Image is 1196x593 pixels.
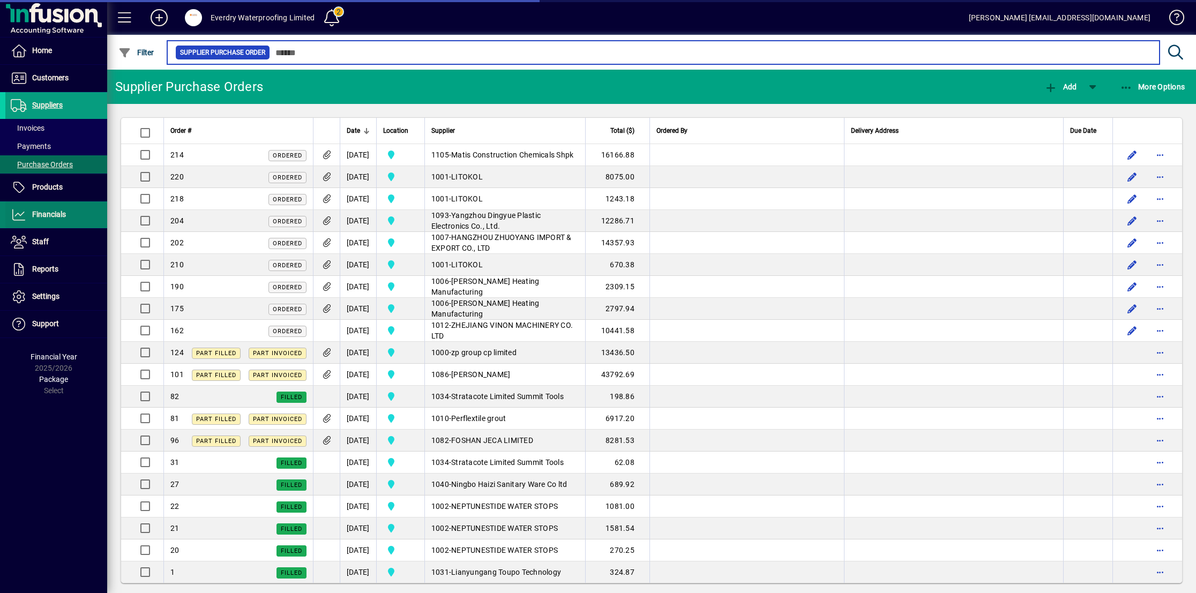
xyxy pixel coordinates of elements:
button: More options [1152,454,1169,471]
td: 270.25 [585,539,649,561]
span: ZHEJIANG VINON MACHINERY CO. LTD [431,321,573,340]
td: 43792.69 [585,364,649,386]
button: Edit [1124,212,1141,229]
td: - [424,210,585,232]
span: Part Invoiced [253,438,302,445]
span: 22 [170,502,180,511]
span: 190 [170,282,184,291]
span: 210 [170,260,184,269]
span: zp group cp limited [451,348,517,357]
a: Financials [5,201,107,228]
td: - [424,386,585,408]
span: Central [383,566,418,579]
td: - [424,430,585,452]
td: [DATE] [340,276,376,298]
td: [DATE] [340,408,376,430]
span: Matis Construction Chemicals Shpk [451,151,573,159]
button: Edit [1124,234,1141,251]
td: [DATE] [340,298,376,320]
span: Central [383,522,418,535]
span: Ordered [273,152,302,159]
td: 14357.93 [585,232,649,254]
td: - [424,452,585,474]
span: 1105 [431,151,449,159]
span: 1006 [431,299,449,307]
span: Invoices [11,124,44,132]
div: Supplier Purchase Orders [115,78,263,95]
span: 31 [170,458,180,467]
div: Everdry Waterproofing Limited [211,9,315,26]
span: Supplier [431,125,455,137]
button: Edit [1124,168,1141,185]
span: Central [383,192,418,205]
span: Financials [32,210,66,219]
span: Central [383,236,418,249]
div: Location [383,125,418,137]
a: Home [5,37,107,64]
span: Ordered [273,284,302,291]
span: 21 [170,524,180,532]
span: 1086 [431,370,449,379]
span: [PERSON_NAME] Heating Manufacturing [431,299,540,318]
span: Central [383,434,418,447]
span: Central [383,324,418,337]
span: Part Filled [196,350,236,357]
span: Part Filled [196,416,236,423]
span: LITOKOL [451,172,483,181]
span: 124 [170,348,184,357]
button: Profile [176,8,211,27]
td: [DATE] [340,517,376,539]
span: 1093 [431,211,449,220]
button: Edit [1124,278,1141,295]
td: [DATE] [340,474,376,496]
span: 1034 [431,458,449,467]
span: 1007 [431,233,449,242]
td: 6917.20 [585,408,649,430]
span: Central [383,390,418,403]
span: 1034 [431,392,449,401]
span: NEPTUNESTIDE WATER STOPS [451,546,558,554]
span: Package [39,375,68,384]
span: Central [383,346,418,359]
span: LITOKOL [451,260,483,269]
span: More Options [1120,82,1185,91]
button: More options [1152,410,1169,427]
span: 1000 [431,348,449,357]
td: [DATE] [340,232,376,254]
td: - [424,517,585,539]
span: 1031 [431,568,449,576]
span: 101 [170,370,184,379]
span: Ordered [273,262,302,269]
button: More options [1152,300,1169,317]
span: Stratacote Limited Summit Tools [451,392,564,401]
a: Support [5,311,107,337]
span: 96 [170,436,180,445]
span: Add [1044,82,1077,91]
span: Due Date [1070,125,1096,137]
span: Ordered [273,218,302,225]
span: Ordered [273,240,302,247]
td: [DATE] [340,452,376,474]
span: 1040 [431,480,449,489]
button: More options [1152,542,1169,559]
span: 1 [170,568,175,576]
button: More options [1152,256,1169,273]
span: Yangzhou Dingyue Plastic Electronics Co., Ltd. [431,211,541,230]
button: More options [1152,168,1169,185]
span: 1001 [431,194,449,203]
span: Lianyungang Toupo Technology [451,568,561,576]
td: - [424,364,585,386]
span: Ordered [273,196,302,203]
span: Reports [32,265,58,273]
span: Part Invoiced [253,350,302,357]
td: - [424,539,585,561]
span: Central [383,412,418,425]
a: Purchase Orders [5,155,107,174]
button: Edit [1124,300,1141,317]
span: Central [383,544,418,557]
span: Support [32,319,59,328]
span: Ordered By [656,125,687,137]
td: - [424,496,585,517]
span: Order # [170,125,191,137]
td: [DATE] [340,254,376,276]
